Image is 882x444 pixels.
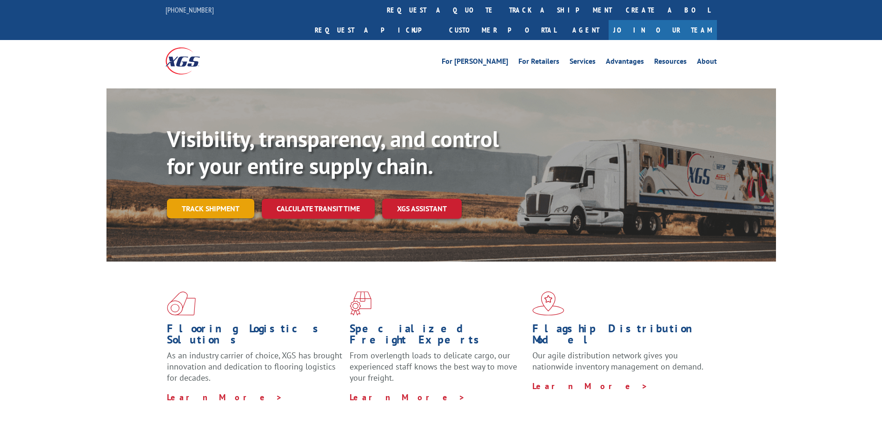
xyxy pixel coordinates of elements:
a: For [PERSON_NAME] [442,58,508,68]
a: Track shipment [167,199,254,218]
img: xgs-icon-total-supply-chain-intelligence-red [167,291,196,316]
p: From overlength loads to delicate cargo, our experienced staff knows the best way to move your fr... [350,350,525,391]
a: About [697,58,717,68]
a: Request a pickup [308,20,442,40]
a: Learn More > [532,381,648,391]
a: XGS ASSISTANT [382,199,462,219]
a: For Retailers [518,58,559,68]
a: Services [570,58,596,68]
img: xgs-icon-flagship-distribution-model-red [532,291,564,316]
h1: Flagship Distribution Model [532,323,708,350]
a: Resources [654,58,687,68]
a: Customer Portal [442,20,563,40]
a: Join Our Team [609,20,717,40]
span: Our agile distribution network gives you nationwide inventory management on demand. [532,350,703,372]
h1: Flooring Logistics Solutions [167,323,343,350]
a: [PHONE_NUMBER] [166,5,214,14]
a: Learn More > [350,392,465,403]
a: Learn More > [167,392,283,403]
span: As an industry carrier of choice, XGS has brought innovation and dedication to flooring logistics... [167,350,342,383]
img: xgs-icon-focused-on-flooring-red [350,291,371,316]
b: Visibility, transparency, and control for your entire supply chain. [167,124,499,180]
a: Advantages [606,58,644,68]
a: Calculate transit time [262,199,375,219]
h1: Specialized Freight Experts [350,323,525,350]
a: Agent [563,20,609,40]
